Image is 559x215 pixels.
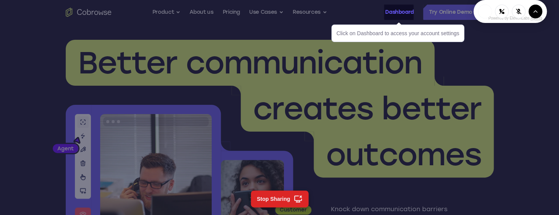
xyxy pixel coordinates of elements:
span: creates better [253,90,481,127]
a: Pricing [222,5,240,20]
a: About us [190,5,213,20]
button: Product [152,5,181,20]
button: Use Cases [249,5,284,20]
button: Resources [293,5,327,20]
span: Better communication [78,44,422,81]
a: Dashboard [385,5,414,20]
a: Try Online Demo [423,5,494,20]
a: Go to the home page [66,8,112,17]
span: outcomes [326,136,481,173]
